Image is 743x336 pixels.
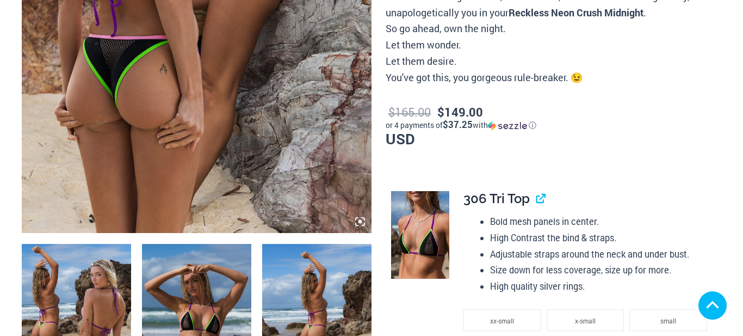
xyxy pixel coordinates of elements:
[629,309,707,331] li: small
[490,246,713,262] li: Adjustable straps around the neck and under bust.
[490,213,713,230] li: Bold mesh panels in center.
[443,118,473,131] span: $37.25
[575,316,596,325] span: x-small
[391,191,449,279] img: Reckless Neon Crush Black Neon 306 Tri Top
[490,316,514,325] span: xx-small
[463,309,541,331] li: xx-small
[388,104,431,120] bdi: 165.00
[463,191,530,206] span: 306 Tri Top
[437,104,483,120] bdi: 149.00
[488,121,527,131] img: Sezzle
[386,103,721,147] p: USD
[388,104,395,120] span: $
[490,262,713,278] li: Size down for less coverage, size up for more.
[509,6,643,19] b: Reckless Neon Crush Midnight
[386,120,721,131] div: or 4 payments of with
[660,316,676,325] span: small
[437,104,444,120] span: $
[547,309,624,331] li: x-small
[490,230,713,246] li: High Contrast the bind & straps.
[386,120,721,131] div: or 4 payments of$37.25withSezzle Click to learn more about Sezzle
[490,278,713,295] li: High quality silver rings.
